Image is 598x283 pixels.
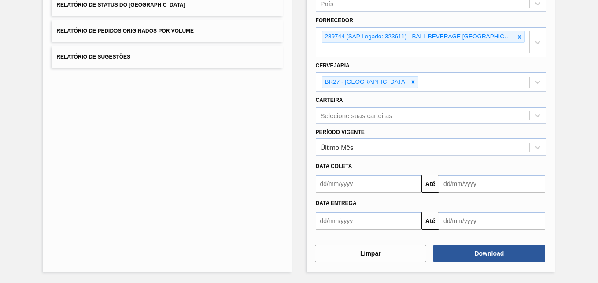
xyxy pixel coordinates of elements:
input: dd/mm/yyyy [439,212,545,230]
span: Data entrega [316,200,357,206]
span: Relatório de Status do [GEOGRAPHIC_DATA] [56,2,185,8]
span: Relatório de Sugestões [56,54,130,60]
div: 289744 (SAP Legado: 323611) - BALL BEVERAGE [GEOGRAPHIC_DATA] SA [322,31,515,42]
label: Período Vigente [316,129,365,135]
button: Limpar [315,245,427,262]
button: Download [433,245,545,262]
button: Até [421,175,439,193]
span: Data coleta [316,163,352,169]
label: Fornecedor [316,17,353,23]
div: Selecione suas carteiras [321,112,392,119]
input: dd/mm/yyyy [439,175,545,193]
input: dd/mm/yyyy [316,175,422,193]
div: Último Mês [321,144,354,151]
input: dd/mm/yyyy [316,212,422,230]
label: Cervejaria [316,63,350,69]
div: BR27 - [GEOGRAPHIC_DATA] [322,77,408,88]
button: Relatório de Sugestões [52,46,282,68]
button: Relatório de Pedidos Originados por Volume [52,20,282,42]
span: Relatório de Pedidos Originados por Volume [56,28,194,34]
label: Carteira [316,97,343,103]
button: Até [421,212,439,230]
